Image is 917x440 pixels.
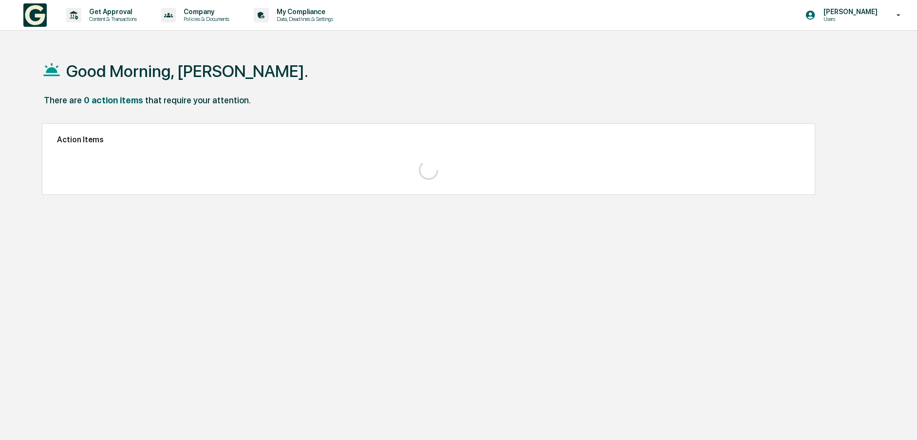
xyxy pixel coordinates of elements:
div: that require your attention. [145,95,251,105]
div: 0 action items [84,95,143,105]
p: My Compliance [269,8,338,16]
p: Company [176,8,234,16]
p: Data, Deadlines & Settings [269,16,338,22]
h2: Action Items [57,135,800,144]
p: Policies & Documents [176,16,234,22]
p: Content & Transactions [81,16,142,22]
p: Users [816,16,882,22]
img: logo [23,3,47,27]
p: [PERSON_NAME] [816,8,882,16]
h1: Good Morning, [PERSON_NAME]. [66,61,308,81]
div: There are [44,95,82,105]
p: Get Approval [81,8,142,16]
